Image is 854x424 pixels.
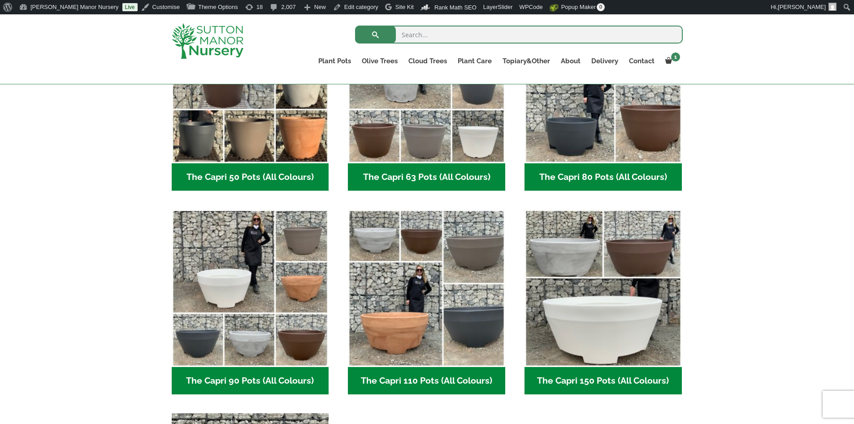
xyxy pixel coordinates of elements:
img: The Capri 63 Pots (All Colours) [348,6,505,163]
h2: The Capri 90 Pots (All Colours) [172,367,329,395]
a: Delivery [586,55,624,67]
img: The Capri 90 Pots (All Colours) [172,210,329,367]
a: Visit product category The Capri 150 Pots (All Colours) [525,210,682,394]
span: 0 [597,3,605,11]
a: Visit product category The Capri 63 Pots (All Colours) [348,6,505,191]
span: 1 [671,52,680,61]
span: Site Kit [395,4,414,10]
a: Visit product category The Capri 50 Pots (All Colours) [172,6,329,191]
span: Rank Math SEO [434,4,477,11]
a: 1 [660,55,683,67]
img: logo [172,23,243,59]
span: [PERSON_NAME] [778,4,826,10]
img: The Capri 80 Pots (All Colours) [525,6,682,163]
h2: The Capri 50 Pots (All Colours) [172,163,329,191]
a: Visit product category The Capri 80 Pots (All Colours) [525,6,682,191]
a: Contact [624,55,660,67]
a: About [555,55,586,67]
a: Topiary&Other [497,55,555,67]
h2: The Capri 150 Pots (All Colours) [525,367,682,395]
a: Cloud Trees [403,55,452,67]
img: The Capri 110 Pots (All Colours) [348,210,505,367]
input: Search... [355,26,683,44]
a: Visit product category The Capri 110 Pots (All Colours) [348,210,505,394]
a: Live [122,3,138,11]
a: Plant Care [452,55,497,67]
a: Olive Trees [356,55,403,67]
a: Visit product category The Capri 90 Pots (All Colours) [172,210,329,394]
a: Plant Pots [313,55,356,67]
h2: The Capri 110 Pots (All Colours) [348,367,505,395]
h2: The Capri 80 Pots (All Colours) [525,163,682,191]
img: The Capri 50 Pots (All Colours) [172,6,329,163]
img: The Capri 150 Pots (All Colours) [525,210,682,367]
h2: The Capri 63 Pots (All Colours) [348,163,505,191]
